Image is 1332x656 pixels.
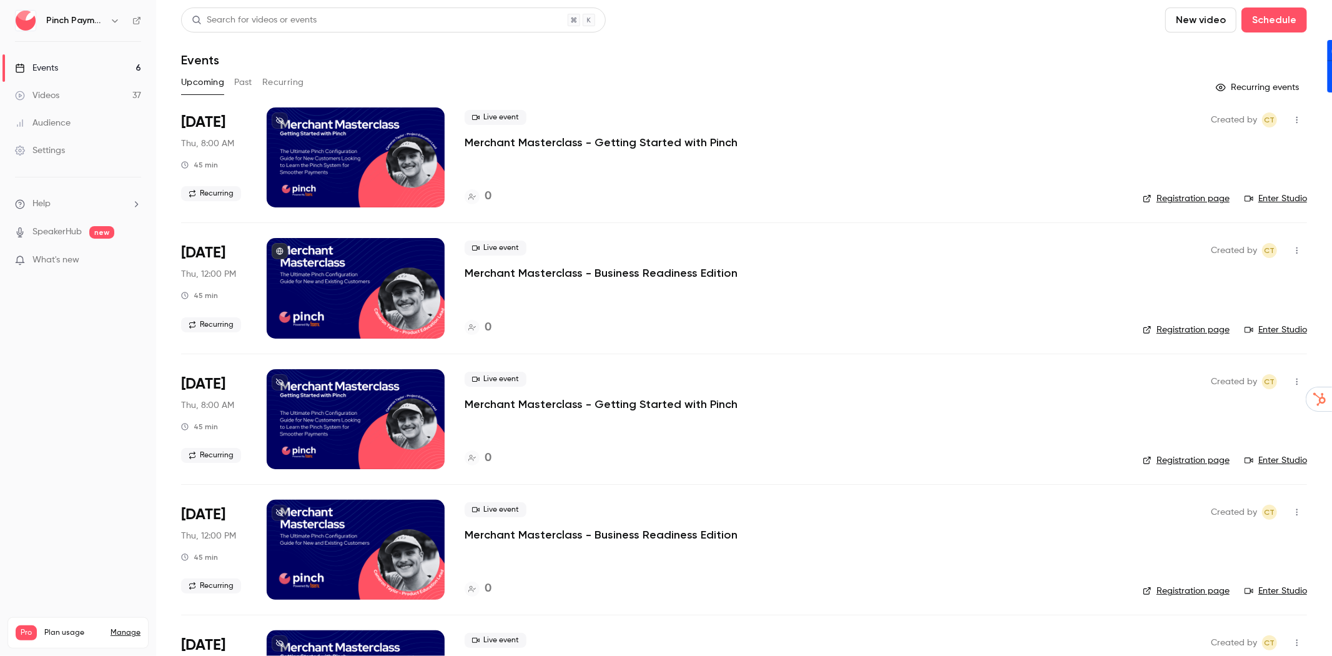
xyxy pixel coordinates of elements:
[1241,7,1307,32] button: Schedule
[181,530,236,542] span: Thu, 12:00 PM
[485,188,491,205] h4: 0
[15,62,58,74] div: Events
[485,450,491,467] h4: 0
[46,14,105,27] h6: Pinch Payments
[15,117,71,129] div: Audience
[1265,112,1275,127] span: CT
[181,186,241,201] span: Recurring
[181,52,219,67] h1: Events
[181,399,234,412] span: Thu, 8:00 AM
[192,14,317,27] div: Search for videos or events
[485,319,491,336] h4: 0
[16,11,36,31] img: Pinch Payments
[15,89,59,102] div: Videos
[32,254,79,267] span: What's new
[465,580,491,597] a: 0
[465,372,526,387] span: Live event
[126,255,141,266] iframe: Noticeable Trigger
[181,291,218,301] div: 45 min
[465,110,526,125] span: Live event
[181,243,225,263] span: [DATE]
[181,552,218,562] div: 45 min
[1262,243,1277,258] span: Cameron Taylor
[262,72,304,92] button: Recurring
[1211,112,1257,127] span: Created by
[465,135,738,150] a: Merchant Masterclass - Getting Started with Pinch
[181,238,247,338] div: Sep 4 Thu, 12:00 PM (Australia/Brisbane)
[1265,243,1275,258] span: CT
[465,450,491,467] a: 0
[181,500,247,600] div: Oct 2 Thu, 12:00 PM (Australia/Brisbane)
[1265,505,1275,520] span: CT
[181,448,241,463] span: Recurring
[181,579,241,594] span: Recurring
[181,422,218,432] div: 45 min
[1262,635,1277,650] span: Cameron Taylor
[1262,505,1277,520] span: Cameron Taylor
[1143,324,1230,336] a: Registration page
[181,268,236,281] span: Thu, 12:00 PM
[465,319,491,336] a: 0
[181,112,225,132] span: [DATE]
[234,72,252,92] button: Past
[465,241,526,256] span: Live event
[485,580,491,597] h4: 0
[1143,454,1230,467] a: Registration page
[15,197,141,211] li: help-dropdown-opener
[111,628,141,638] a: Manage
[1143,585,1230,597] a: Registration page
[1210,77,1307,97] button: Recurring events
[44,628,103,638] span: Plan usage
[32,197,51,211] span: Help
[16,625,37,640] span: Pro
[32,226,82,239] a: SpeakerHub
[15,144,65,157] div: Settings
[1265,374,1275,389] span: CT
[1211,374,1257,389] span: Created by
[465,633,526,648] span: Live event
[1143,192,1230,205] a: Registration page
[181,107,247,207] div: Aug 21 Thu, 8:00 AM (Australia/Brisbane)
[1165,7,1236,32] button: New video
[1211,505,1257,520] span: Created by
[1245,324,1307,336] a: Enter Studio
[1262,374,1277,389] span: Cameron Taylor
[1262,112,1277,127] span: Cameron Taylor
[465,188,491,205] a: 0
[1245,454,1307,467] a: Enter Studio
[181,317,241,332] span: Recurring
[181,369,247,469] div: Sep 18 Thu, 8:00 AM (Australia/Brisbane)
[1245,192,1307,205] a: Enter Studio
[465,266,738,281] a: Merchant Masterclass - Business Readiness Edition
[181,505,225,525] span: [DATE]
[181,635,225,655] span: [DATE]
[465,502,526,517] span: Live event
[465,527,738,542] a: Merchant Masterclass - Business Readiness Edition
[181,72,224,92] button: Upcoming
[181,160,218,170] div: 45 min
[1265,635,1275,650] span: CT
[1211,243,1257,258] span: Created by
[89,226,114,239] span: new
[1211,635,1257,650] span: Created by
[181,137,234,150] span: Thu, 8:00 AM
[181,374,225,394] span: [DATE]
[1245,585,1307,597] a: Enter Studio
[465,397,738,412] a: Merchant Masterclass - Getting Started with Pinch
